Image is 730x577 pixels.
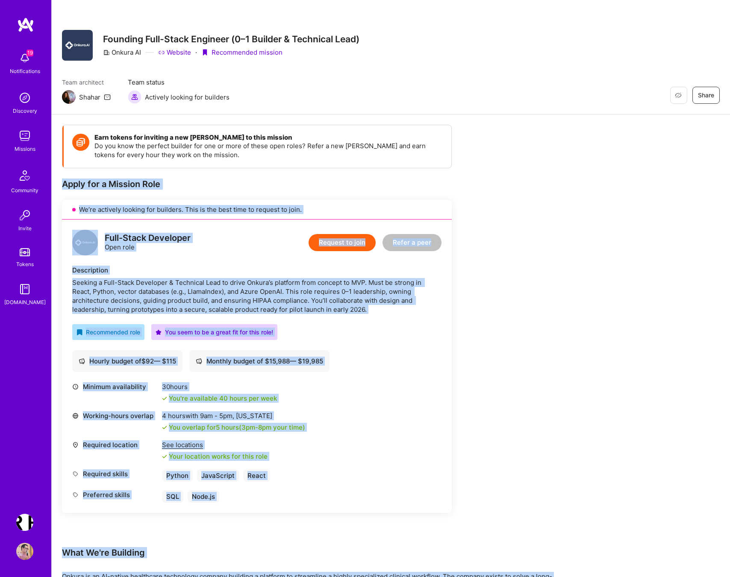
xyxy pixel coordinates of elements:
i: icon EyeClosed [675,92,682,99]
div: [DOMAIN_NAME] [4,298,46,307]
div: Description [72,266,442,275]
div: You seem to be a great fit for this role! [156,328,273,337]
div: Missions [15,144,35,153]
div: Full-Stack Developer [105,234,191,243]
i: icon Mail [104,94,111,100]
i: icon World [72,413,79,419]
img: Team Architect [62,90,76,104]
div: Working-hours overlap [72,411,158,420]
img: logo [17,17,34,32]
div: You overlap for 5 hours ( your time) [169,423,305,432]
div: Required location [72,440,158,449]
div: Shahar [79,93,100,102]
div: Node.js [188,490,219,503]
div: SQL [162,490,183,503]
i: icon Location [72,442,79,448]
div: Hourly budget of $ 92 — $ 115 [79,357,176,366]
i: icon Check [162,425,167,430]
span: 9am - 5pm , [198,412,236,420]
div: Notifications [10,67,40,76]
img: guide book [16,281,33,298]
img: Terr.ai: Building an Innovative Real Estate Platform [16,514,33,531]
div: · [195,48,197,57]
button: Refer a peer [383,234,442,251]
img: discovery [16,89,33,106]
span: 19 [26,50,33,56]
div: Python [162,469,193,482]
div: Minimum availability [72,382,158,391]
span: Team status [128,78,230,87]
i: icon PurpleRibbon [201,49,208,56]
div: Discovery [13,106,37,115]
a: User Avatar [14,543,35,560]
i: icon CompanyGray [103,49,110,56]
span: Actively looking for builders [145,93,230,102]
i: icon RecommendedBadge [77,329,82,335]
img: Actively looking for builders [128,90,141,104]
div: Required skills [72,469,158,478]
i: icon Check [162,454,167,459]
button: Request to join [309,234,376,251]
div: 4 hours with [US_STATE] [162,411,305,420]
div: Invite [18,224,32,233]
img: Token icon [72,134,89,151]
div: React [243,469,270,482]
div: Apply for a Mission Role [62,179,452,190]
div: Your location works for this role [162,452,268,461]
a: Terr.ai: Building an Innovative Real Estate Platform [14,514,35,531]
div: Seeking a Full-Stack Developer & Technical Lead to drive Onkura’s platform from concept to MVP. M... [72,278,442,314]
div: What We're Building [62,547,575,558]
div: We’re actively looking for builders. This is the best time to request to join. [62,200,452,220]
img: Company Logo [62,30,93,61]
img: Community [15,165,35,186]
a: Website [158,48,191,57]
span: Team architect [62,78,111,87]
i: icon Cash [79,358,85,364]
i: icon Clock [72,384,79,390]
i: icon Cash [196,358,202,364]
div: Recommended role [77,328,140,337]
h3: Founding Full-Stack Engineer (0–1 Builder & Technical Lead) [103,34,359,44]
img: Invite [16,207,33,224]
img: tokens [20,248,30,256]
i: icon Tag [72,492,79,498]
p: Do you know the perfect builder for one or more of these open roles? Refer a new [PERSON_NAME] an... [94,141,443,159]
img: logo [72,230,98,255]
i: icon PurpleStar [156,329,162,335]
div: Community [11,186,38,195]
div: Open role [105,234,191,252]
i: icon Check [162,396,167,401]
div: Monthly budget of $ 15,988 — $ 19,985 [196,357,323,366]
div: Tokens [16,260,34,269]
img: User Avatar [16,543,33,560]
img: teamwork [16,127,33,144]
div: See locations [162,440,268,449]
span: Share [698,91,714,100]
button: Share [692,87,720,104]
div: Recommended mission [201,48,283,57]
div: JavaScript [197,469,239,482]
span: 3pm - 8pm [241,423,271,431]
i: icon Tag [72,471,79,477]
div: Preferred skills [72,490,158,499]
div: 30 hours [162,382,277,391]
h4: Earn tokens for inviting a new [PERSON_NAME] to this mission [94,134,443,141]
img: bell [16,50,33,67]
div: You're available 40 hours per week [162,394,277,403]
div: Onkura AI [103,48,141,57]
